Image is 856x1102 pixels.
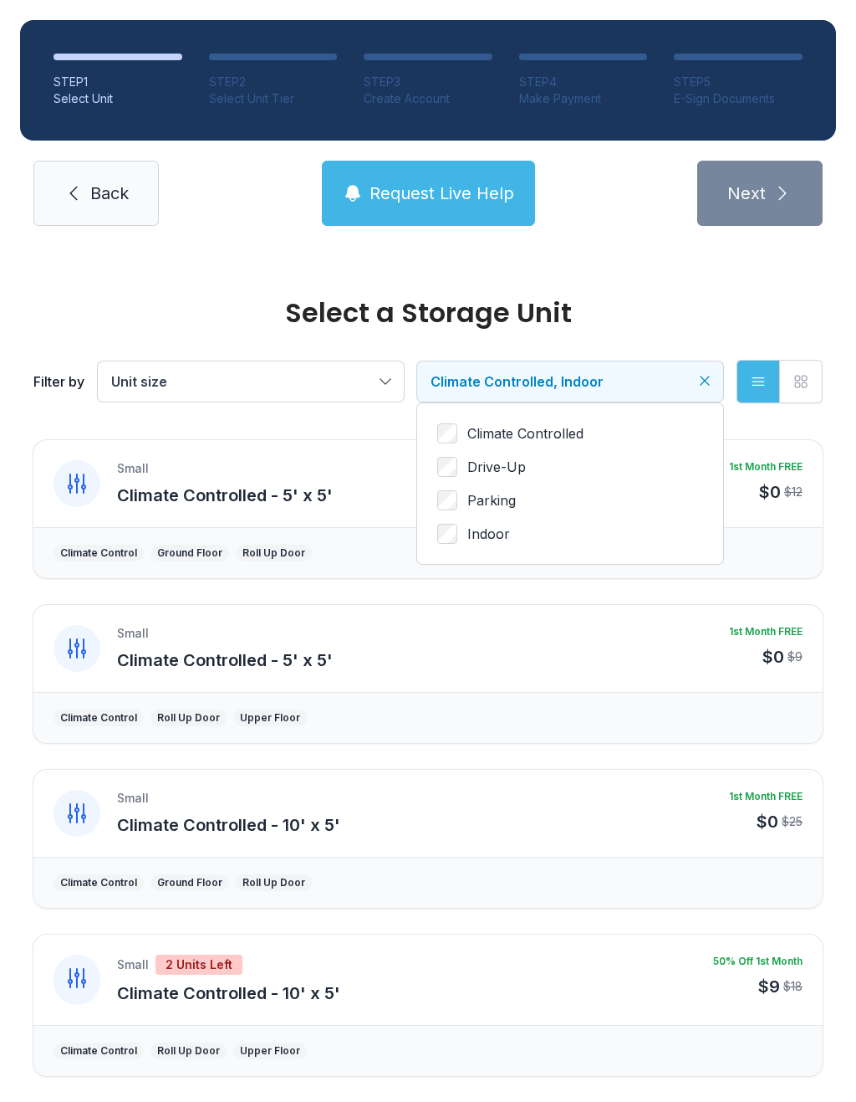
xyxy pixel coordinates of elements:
div: Small [117,460,149,477]
div: $18 [783,978,802,995]
div: STEP 3 [364,74,492,90]
div: STEP 1 [53,74,182,90]
button: Climate Controlled - 10' x 5' [117,982,340,1005]
div: Create Account [364,90,492,107]
input: Drive-Up [437,457,457,477]
div: Climate Control [60,711,137,725]
div: $9 [787,648,802,665]
div: $25 [782,813,802,830]
span: Back [90,182,129,205]
span: Request Live Help [369,182,514,205]
div: Small [117,625,149,642]
div: Select a Storage Unit [33,300,823,326]
input: Parking [437,490,457,510]
div: 1st Month FREE [729,790,802,803]
div: $9 [758,975,780,998]
button: Climate Controlled, Indoor [417,361,723,402]
span: Drive-Up [467,457,526,477]
div: Roll Up Door [242,876,305,889]
div: Upper Floor [240,1044,300,1058]
span: Climate Controlled - 10' x 5' [117,983,340,1003]
div: $12 [784,484,802,500]
div: Roll Up Door [242,546,305,560]
div: Make Payment [519,90,648,107]
div: Climate Control [60,546,137,560]
div: 2 Units Left [155,955,242,975]
span: Climate Controlled - 10' x 5' [117,815,340,835]
div: STEP 5 [674,74,802,90]
div: Upper Floor [240,711,300,725]
div: Roll Up Door [157,711,220,725]
span: Parking [467,490,516,510]
input: Indoor [437,524,457,544]
button: Climate Controlled - 10' x 5' [117,813,340,837]
div: Small [117,790,149,807]
div: STEP 4 [519,74,648,90]
div: STEP 2 [209,74,338,90]
div: 50% Off 1st Month [713,955,802,968]
div: $0 [762,645,784,669]
button: Climate Controlled - 5' x 5' [117,648,333,672]
button: Unit size [98,361,404,402]
div: Ground Floor [157,546,222,560]
button: Clear filters [696,372,713,389]
div: Select Unit [53,90,182,107]
div: Select Unit Tier [209,90,338,107]
span: Climate Controlled - 5' x 5' [117,485,333,505]
div: Ground Floor [157,876,222,889]
div: $0 [759,480,781,504]
div: Roll Up Door [157,1044,220,1058]
span: Unit size [111,373,167,390]
div: $0 [757,810,778,833]
span: Indoor [467,524,510,544]
span: Climate Controlled [467,423,583,443]
span: Next [727,182,766,205]
div: 1st Month FREE [729,625,802,638]
div: Filter by [33,372,84,392]
div: 1st Month FREE [729,460,802,474]
div: Climate Control [60,1044,137,1058]
input: Climate Controlled [437,423,457,443]
div: E-Sign Documents [674,90,802,107]
button: Climate Controlled - 5' x 5' [117,484,333,507]
span: Climate Controlled - 5' x 5' [117,650,333,670]
div: Small [117,956,149,973]
div: Climate Control [60,876,137,889]
span: Climate Controlled, Indoor [431,373,604,390]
